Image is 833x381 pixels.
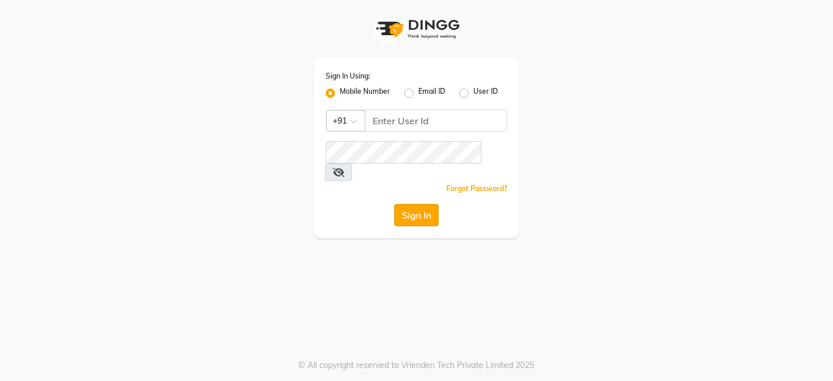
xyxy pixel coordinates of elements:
label: Sign In Using: [326,71,370,81]
a: Forgot Password? [446,184,507,193]
label: User ID [473,86,498,100]
input: Username [326,141,482,164]
label: Email ID [418,86,445,100]
img: logo1.svg [370,12,463,46]
input: Username [365,110,507,132]
label: Mobile Number [340,86,390,100]
button: Sign In [394,204,439,226]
